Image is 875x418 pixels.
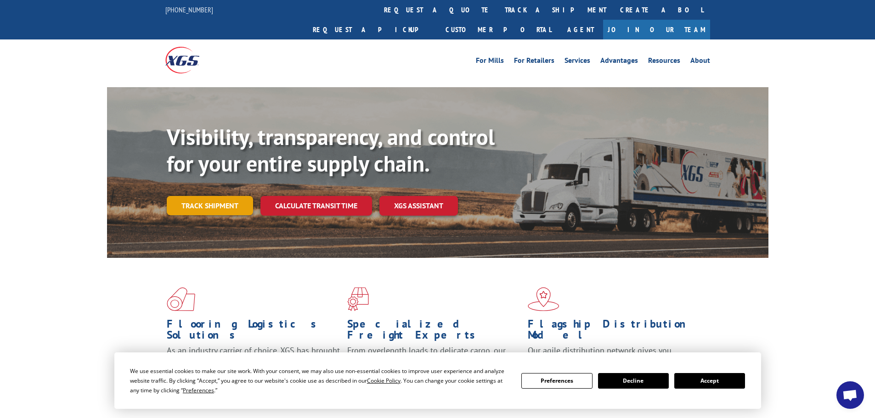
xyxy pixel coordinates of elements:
span: Preferences [183,386,214,394]
p: From overlength loads to delicate cargo, our experienced staff knows the best way to move your fr... [347,345,521,386]
span: Our agile distribution network gives you nationwide inventory management on demand. [528,345,697,367]
a: Agent [558,20,603,39]
b: Visibility, transparency, and control for your entire supply chain. [167,123,495,178]
div: We use essential cookies to make our site work. With your consent, we may also use non-essential ... [130,366,510,395]
a: For Retailers [514,57,554,67]
h1: Specialized Freight Experts [347,318,521,345]
a: [PHONE_NUMBER] [165,5,213,14]
a: Calculate transit time [260,196,372,216]
div: Cookie Consent Prompt [114,352,761,409]
img: xgs-icon-focused-on-flooring-red [347,287,369,311]
a: Join Our Team [603,20,710,39]
a: Services [565,57,590,67]
a: About [690,57,710,67]
a: XGS ASSISTANT [379,196,458,216]
img: xgs-icon-total-supply-chain-intelligence-red [167,287,195,311]
img: xgs-icon-flagship-distribution-model-red [528,287,559,311]
a: For Mills [476,57,504,67]
a: Request a pickup [306,20,439,39]
span: As an industry carrier of choice, XGS has brought innovation and dedication to flooring logistics... [167,345,340,378]
a: Advantages [600,57,638,67]
h1: Flagship Distribution Model [528,318,701,345]
a: Track shipment [167,196,253,215]
button: Decline [598,373,669,389]
button: Accept [674,373,745,389]
a: Customer Portal [439,20,558,39]
div: Open chat [836,381,864,409]
a: Resources [648,57,680,67]
span: Cookie Policy [367,377,401,385]
button: Preferences [521,373,592,389]
h1: Flooring Logistics Solutions [167,318,340,345]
